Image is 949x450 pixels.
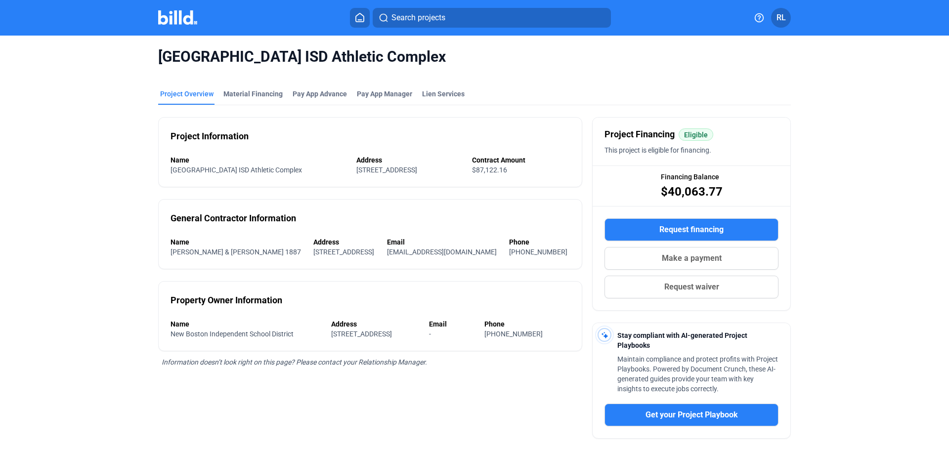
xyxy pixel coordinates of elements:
div: Property Owner Information [171,293,282,307]
span: [STREET_ADDRESS] [356,166,417,174]
div: Address [313,237,377,247]
div: Name [171,155,346,165]
span: Request financing [659,224,724,236]
div: Contract Amount [472,155,570,165]
mat-chip: Eligible [679,128,713,141]
span: [EMAIL_ADDRESS][DOMAIN_NAME] [387,248,497,256]
img: Billd Company Logo [158,10,197,25]
div: Project Overview [160,89,214,99]
span: RL [776,12,786,24]
button: Make a payment [604,247,778,270]
span: [PHONE_NUMBER] [509,248,567,256]
button: Request waiver [604,276,778,298]
span: Stay compliant with AI-generated Project Playbooks [617,331,747,349]
span: This project is eligible for financing. [604,146,711,154]
div: Pay App Advance [293,89,347,99]
span: Get your Project Playbook [646,409,738,421]
span: [GEOGRAPHIC_DATA] ISD Athletic Complex [171,166,302,174]
button: Get your Project Playbook [604,404,778,426]
div: Phone [509,237,570,247]
span: Request waiver [664,281,719,293]
span: Information doesn’t look right on this page? Please contact your Relationship Manager. [162,358,427,366]
span: Project Financing [604,127,675,141]
span: Make a payment [662,252,722,264]
div: Lien Services [422,89,465,99]
div: Name [171,237,303,247]
span: [STREET_ADDRESS] [313,248,374,256]
div: Email [429,319,474,329]
span: [STREET_ADDRESS] [331,330,392,338]
div: Address [331,319,420,329]
span: $40,063.77 [661,184,723,200]
span: Search projects [391,12,445,24]
div: Name [171,319,321,329]
div: Phone [484,319,570,329]
span: Pay App Manager [357,89,412,99]
div: General Contractor Information [171,211,296,225]
span: Financing Balance [661,172,719,182]
div: Address [356,155,462,165]
span: New Boston Independent School District [171,330,294,338]
div: Project Information [171,129,249,143]
div: Email [387,237,499,247]
span: - [429,330,431,338]
button: RL [771,8,791,28]
button: Search projects [373,8,611,28]
span: $87,122.16 [472,166,507,174]
span: [PERSON_NAME] & [PERSON_NAME] 1887 [171,248,301,256]
div: Material Financing [223,89,283,99]
span: [PHONE_NUMBER] [484,330,543,338]
button: Request financing [604,218,778,241]
span: Maintain compliance and protect profits with Project Playbooks. Powered by Document Crunch, these... [617,355,778,393]
span: [GEOGRAPHIC_DATA] ISD Athletic Complex [158,47,791,66]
